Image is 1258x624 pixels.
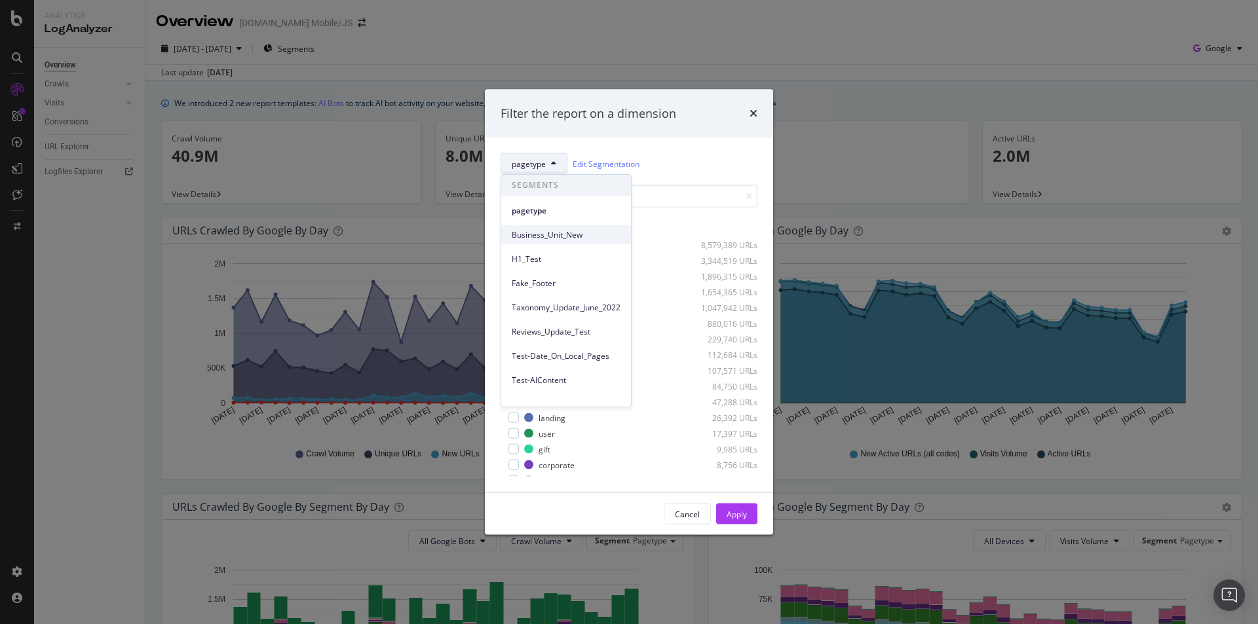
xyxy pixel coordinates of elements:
span: Test-Date_On_Local_Pages [512,350,620,362]
span: pagetype [512,205,620,217]
div: 17,397 URLs [693,428,757,439]
div: Cancel [675,508,700,519]
div: Filter the report on a dimension [501,105,676,122]
div: 47,288 URLs [693,396,757,407]
div: 9,985 URLs [693,443,757,454]
div: 880,016 URLs [693,318,757,329]
span: Test-AIContent [512,375,620,386]
span: Business_Unit_New [512,229,620,241]
div: times [750,105,757,122]
span: Fake_Footer [512,278,620,289]
div: 8,756 URLs [693,459,757,470]
div: 1,896,315 URLs [693,270,757,282]
div: gift [539,443,550,454]
div: Apply [727,508,747,519]
div: 1,654,365 URLs [693,286,757,297]
div: corporate [539,459,575,470]
div: user [539,428,555,439]
div: 107,571 URLs [693,365,757,376]
div: 8,579,389 URLs [693,239,757,250]
div: landing [539,412,565,423]
button: Cancel [664,504,711,524]
div: 84,750 URLs [693,380,757,392]
button: Apply [716,504,757,524]
a: Edit Segmentation [573,156,639,170]
div: 26,392 URLs [693,412,757,423]
span: Merge [512,399,620,411]
div: 229,740 URLs [693,333,757,344]
div: 6,749 URLs [693,475,757,486]
button: pagetype [501,153,567,174]
div: 3,344,519 URLs [693,255,757,266]
span: SEGMENTS [501,175,631,196]
span: Reviews_Update_Test [512,326,620,338]
span: H1_Test [512,253,620,265]
div: Open Intercom Messenger [1213,579,1245,611]
div: modal [485,89,773,535]
div: 112,684 URLs [693,349,757,360]
div: 1,047,942 URLs [693,302,757,313]
div: occasion [539,475,571,486]
span: Taxonomy_Update_June_2022 [512,302,620,314]
span: pagetype [512,158,546,169]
